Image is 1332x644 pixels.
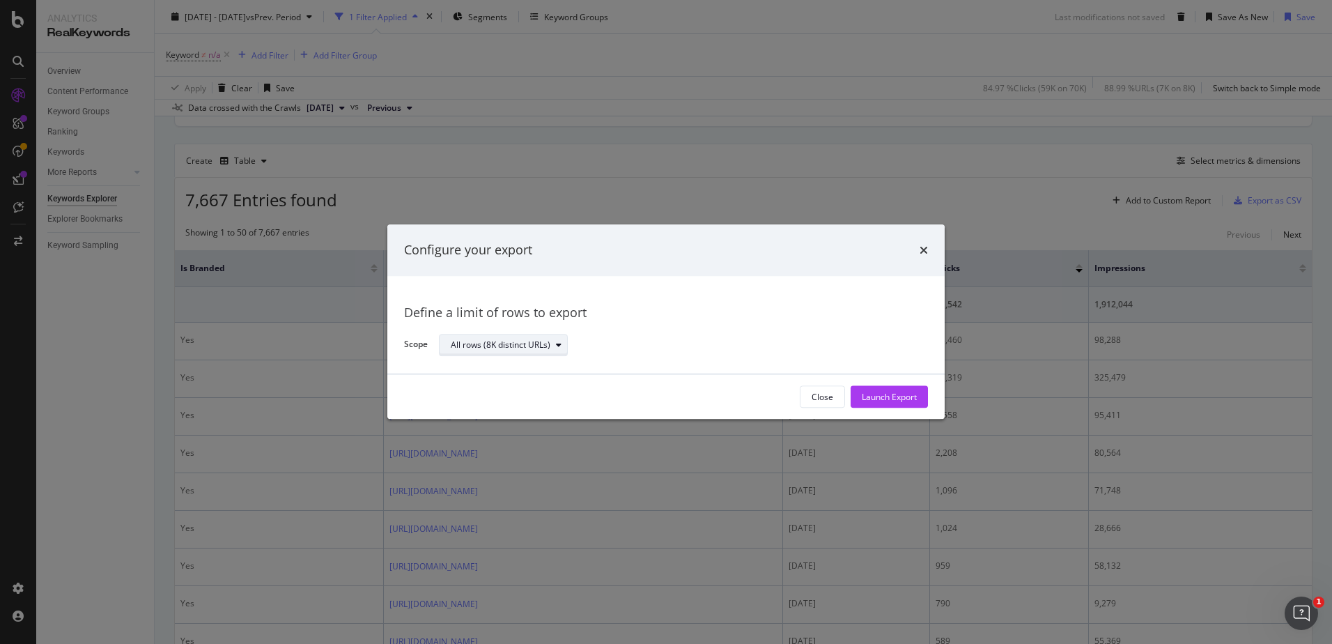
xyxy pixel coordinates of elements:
div: modal [387,224,945,419]
iframe: Intercom live chat [1285,597,1318,630]
span: 1 [1313,597,1324,608]
div: Close [812,391,833,403]
label: Scope [404,339,428,354]
div: Define a limit of rows to export [404,304,928,322]
button: All rows (8K distinct URLs) [439,334,568,356]
div: Launch Export [862,391,917,403]
div: times [920,241,928,259]
div: All rows (8K distinct URLs) [451,341,550,349]
div: Configure your export [404,241,532,259]
button: Close [800,386,845,408]
button: Launch Export [851,386,928,408]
